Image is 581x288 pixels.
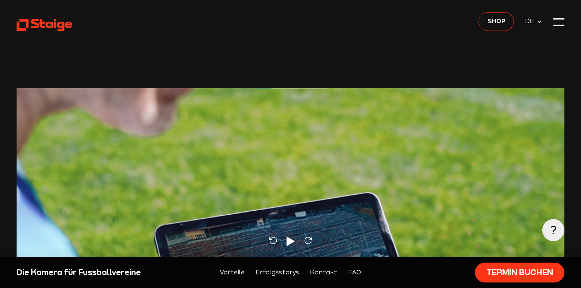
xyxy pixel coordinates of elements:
[348,268,361,277] a: FAQ
[256,268,299,277] a: Erfolgsstorys
[479,12,514,31] a: Shop
[487,16,505,26] span: Shop
[525,17,536,26] span: DE
[310,268,337,277] a: Kontakt
[475,263,564,282] a: Termin buchen
[220,268,245,277] a: Vorteile
[17,267,147,278] div: Die Kamera für Fussballvereine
